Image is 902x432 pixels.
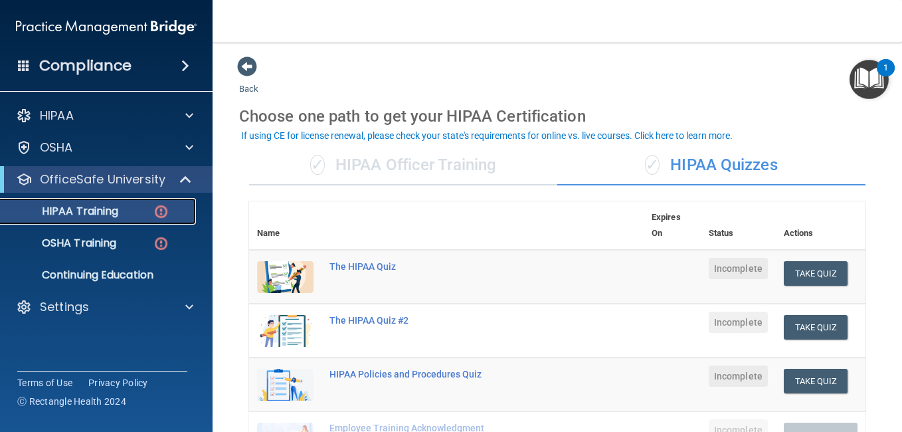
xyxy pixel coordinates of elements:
[784,261,848,286] button: Take Quiz
[645,155,660,175] span: ✓
[40,140,73,156] p: OSHA
[239,129,735,142] button: If using CE for license renewal, please check your state's requirements for online vs. live cours...
[17,395,126,408] span: Ⓒ Rectangle Health 2024
[776,201,865,250] th: Actions
[329,315,577,326] div: The HIPAA Quiz #2
[153,235,169,252] img: danger-circle.6113f641.png
[16,14,197,41] img: PMB logo
[784,315,848,340] button: Take Quiz
[709,258,768,279] span: Incomplete
[850,60,889,99] button: Open Resource Center, 1 new notification
[329,261,577,272] div: The HIPAA Quiz
[9,269,190,282] p: Continuing Education
[9,205,118,218] p: HIPAA Training
[40,299,89,315] p: Settings
[249,201,321,250] th: Name
[9,237,116,250] p: OSHA Training
[17,376,72,389] a: Terms of Use
[239,68,258,94] a: Back
[16,108,193,124] a: HIPAA
[557,146,865,185] div: HIPAA Quizzes
[249,146,557,185] div: HIPAA Officer Training
[239,97,875,136] div: Choose one path to get your HIPAA Certification
[329,369,577,379] div: HIPAA Policies and Procedures Quiz
[16,171,193,187] a: OfficeSafe University
[88,376,148,389] a: Privacy Policy
[153,203,169,220] img: danger-circle.6113f641.png
[16,140,193,156] a: OSHA
[40,108,74,124] p: HIPAA
[701,201,776,250] th: Status
[310,155,325,175] span: ✓
[709,366,768,387] span: Incomplete
[40,171,165,187] p: OfficeSafe University
[39,56,132,75] h4: Compliance
[241,131,733,140] div: If using CE for license renewal, please check your state's requirements for online vs. live cours...
[709,312,768,333] span: Incomplete
[16,299,193,315] a: Settings
[644,201,701,250] th: Expires On
[883,68,888,85] div: 1
[784,369,848,393] button: Take Quiz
